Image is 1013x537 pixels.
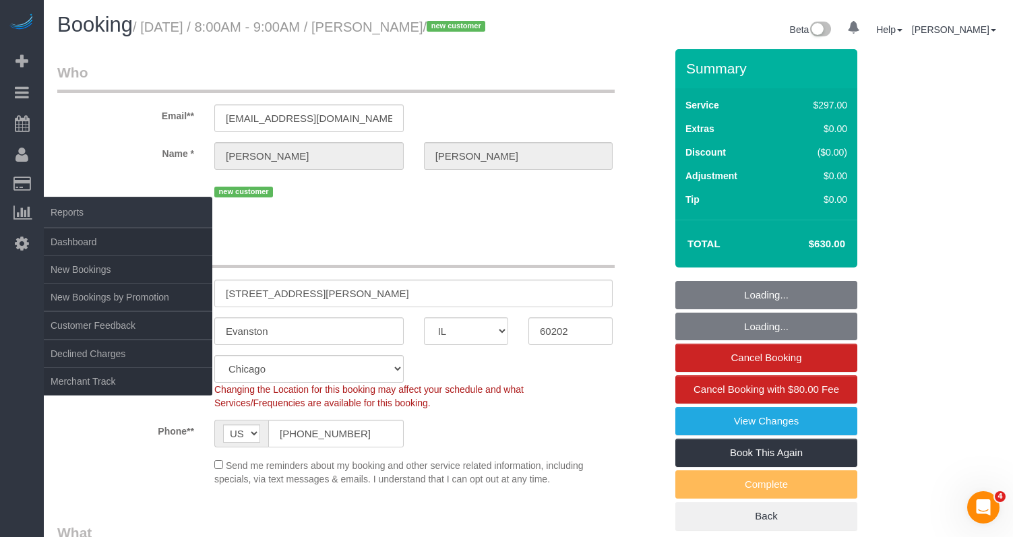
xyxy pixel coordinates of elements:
div: $0.00 [785,193,847,206]
a: Merchant Track [44,368,212,395]
span: new customer [427,21,485,32]
div: $297.00 [785,98,847,112]
iframe: Intercom live chat [967,491,1000,524]
span: Cancel Booking with $80.00 Fee [694,383,839,395]
input: Zip Code** [528,317,613,345]
small: / [DATE] / 8:00AM - 9:00AM / [PERSON_NAME] [133,20,489,34]
a: Declined Charges [44,340,212,367]
label: Discount [685,146,726,159]
a: Beta [790,24,832,35]
a: Help [876,24,902,35]
a: Dashboard [44,228,212,255]
input: First Name** [214,142,404,170]
label: Tip [685,193,700,206]
a: Book This Again [675,439,857,467]
img: Automaid Logo [8,13,35,32]
a: New Bookings [44,256,212,283]
input: Last Name* [424,142,613,170]
label: Name * [47,142,204,160]
span: new customer [214,187,273,197]
legend: Who [57,63,615,93]
ul: Reports [44,228,212,396]
a: Cancel Booking [675,344,857,372]
label: Service [685,98,719,112]
a: Customer Feedback [44,312,212,339]
strong: Total [687,238,720,249]
span: Send me reminders about my booking and other service related information, including specials, via... [214,460,584,484]
h4: $630.00 [768,239,845,250]
a: Cancel Booking with $80.00 Fee [675,375,857,404]
span: Changing the Location for this booking may affect your schedule and what Services/Frequencies are... [214,384,524,408]
a: New Bookings by Promotion [44,284,212,311]
a: View Changes [675,407,857,435]
img: New interface [809,22,831,39]
span: Booking [57,13,133,36]
a: Back [675,502,857,530]
span: 4 [995,491,1006,502]
div: ($0.00) [785,146,847,159]
legend: Where [57,238,615,268]
span: Reports [44,197,212,228]
div: $0.00 [785,122,847,135]
label: Adjustment [685,169,737,183]
span: / [423,20,490,34]
a: [PERSON_NAME] [912,24,996,35]
h3: Summary [686,61,851,76]
label: Extras [685,122,714,135]
div: $0.00 [785,169,847,183]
